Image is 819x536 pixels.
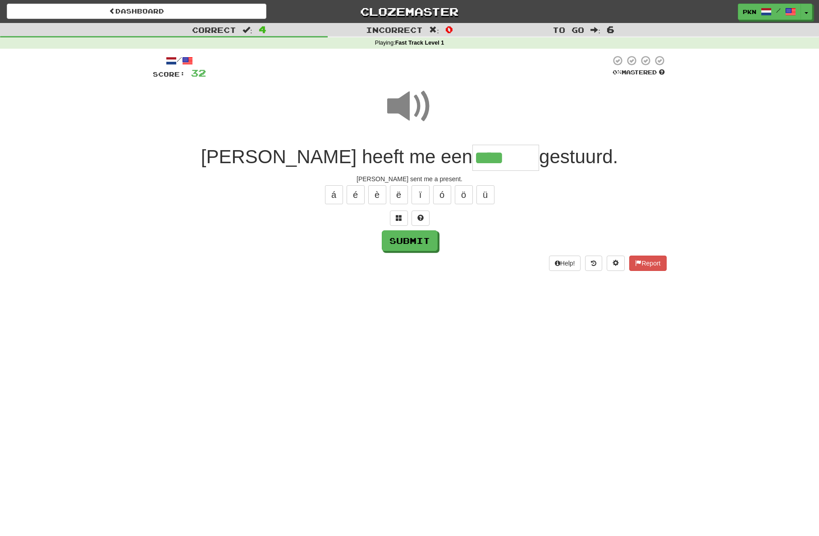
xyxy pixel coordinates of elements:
[445,24,453,35] span: 0
[743,8,756,16] span: pkn
[607,24,614,35] span: 6
[153,174,667,183] div: [PERSON_NAME] sent me a present.
[776,7,781,14] span: /
[433,185,451,204] button: ó
[590,26,600,34] span: :
[242,26,252,34] span: :
[549,256,581,271] button: Help!
[395,40,444,46] strong: Fast Track Level 1
[191,67,206,78] span: 32
[738,4,801,20] a: pkn /
[7,4,266,19] a: Dashboard
[368,185,386,204] button: è
[585,256,602,271] button: Round history (alt+y)
[613,69,622,76] span: 0 %
[412,185,430,204] button: ï
[325,185,343,204] button: á
[347,185,365,204] button: é
[153,55,206,66] div: /
[611,69,667,77] div: Mastered
[192,25,236,34] span: Correct
[280,4,540,19] a: Clozemaster
[455,185,473,204] button: ö
[201,146,472,167] span: [PERSON_NAME] heeft me een
[553,25,584,34] span: To go
[153,70,185,78] span: Score:
[429,26,439,34] span: :
[390,211,408,226] button: Switch sentence to multiple choice alt+p
[259,24,266,35] span: 4
[412,211,430,226] button: Single letter hint - you only get 1 per sentence and score half the points! alt+h
[476,185,494,204] button: ü
[629,256,666,271] button: Report
[382,230,438,251] button: Submit
[366,25,423,34] span: Incorrect
[390,185,408,204] button: ë
[539,146,618,167] span: gestuurd.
